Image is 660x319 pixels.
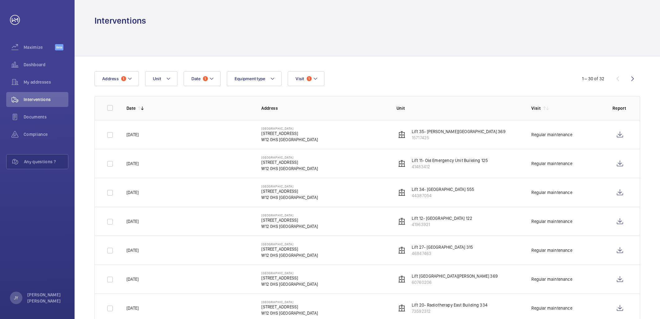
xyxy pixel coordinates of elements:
p: Report [612,105,627,111]
p: 41963921 [412,221,472,228]
div: Regular maintenance [531,305,572,311]
div: Regular maintenance [531,160,572,167]
p: Address [261,105,386,111]
img: elevator.svg [398,304,406,312]
span: Documents [24,114,68,120]
p: 73592312 [412,308,488,314]
p: Lift 35- [PERSON_NAME][GEOGRAPHIC_DATA] 369 [412,128,506,135]
p: Lift 20- Radiotherapy East Building 334 [412,302,488,308]
span: Equipment type [235,76,265,81]
p: [STREET_ADDRESS] [261,304,318,310]
p: [DATE] [126,247,139,253]
button: Equipment type [227,71,282,86]
p: 44387054 [412,192,474,199]
p: Lift 27- [GEOGRAPHIC_DATA] 315 [412,244,473,250]
p: [DATE] [126,305,139,311]
p: [STREET_ADDRESS] [261,159,318,165]
p: [STREET_ADDRESS] [261,130,318,136]
p: [GEOGRAPHIC_DATA] [261,184,318,188]
span: Interventions [24,96,68,103]
p: [GEOGRAPHIC_DATA] [261,271,318,275]
img: elevator.svg [398,189,406,196]
span: Address [102,76,119,81]
button: Date1 [184,71,221,86]
p: 41483412 [412,164,488,170]
span: Any questions ? [24,159,68,165]
p: 60760206 [412,279,498,285]
p: W12 0HS [GEOGRAPHIC_DATA] [261,136,318,143]
p: W12 0HS [GEOGRAPHIC_DATA] [261,223,318,229]
p: Lift 34- [GEOGRAPHIC_DATA] 555 [412,186,474,192]
p: Lift 12- [GEOGRAPHIC_DATA] 122 [412,215,472,221]
p: Visit [531,105,541,111]
p: [STREET_ADDRESS] [261,246,318,252]
div: Regular maintenance [531,189,572,196]
p: Date [126,105,135,111]
button: Unit [145,71,177,86]
img: elevator.svg [398,160,406,167]
span: Maximize [24,44,55,50]
p: [DATE] [126,189,139,196]
div: Regular maintenance [531,218,572,224]
span: 1 [203,76,208,81]
p: W12 0HS [GEOGRAPHIC_DATA] [261,165,318,172]
p: W12 0HS [GEOGRAPHIC_DATA] [261,310,318,316]
p: [PERSON_NAME] [PERSON_NAME] [27,292,65,304]
span: Dashboard [24,62,68,68]
button: Address1 [94,71,139,86]
p: [STREET_ADDRESS] [261,275,318,281]
p: [GEOGRAPHIC_DATA] [261,242,318,246]
p: Lift 11- Old Emergency Unit Building 125 [412,157,488,164]
p: [STREET_ADDRESS] [261,188,318,194]
span: Date [191,76,200,81]
p: [GEOGRAPHIC_DATA] [261,127,318,130]
h1: Interventions [94,15,146,26]
p: 15717425 [412,135,506,141]
button: Visit1 [288,71,324,86]
p: W12 0HS [GEOGRAPHIC_DATA] [261,194,318,201]
p: [DATE] [126,218,139,224]
span: Visit [296,76,304,81]
p: [STREET_ADDRESS] [261,217,318,223]
p: Unit [396,105,521,111]
img: elevator.svg [398,131,406,138]
p: [DATE] [126,132,139,138]
p: [DATE] [126,160,139,167]
p: W12 0HS [GEOGRAPHIC_DATA] [261,252,318,258]
div: Regular maintenance [531,247,572,253]
span: My addresses [24,79,68,85]
span: 1 [121,76,126,81]
p: W12 0HS [GEOGRAPHIC_DATA] [261,281,318,287]
div: Regular maintenance [531,276,572,282]
p: [GEOGRAPHIC_DATA] [261,155,318,159]
img: elevator.svg [398,275,406,283]
img: elevator.svg [398,247,406,254]
span: 1 [307,76,312,81]
p: [GEOGRAPHIC_DATA] [261,300,318,304]
p: [DATE] [126,276,139,282]
span: Beta [55,44,63,50]
span: Unit [153,76,161,81]
div: Regular maintenance [531,132,572,138]
span: Compliance [24,131,68,137]
img: elevator.svg [398,218,406,225]
p: [GEOGRAPHIC_DATA] [261,213,318,217]
p: Lift [GEOGRAPHIC_DATA][PERSON_NAME] 369 [412,273,498,279]
p: JY [14,295,18,301]
div: 1 – 30 of 32 [582,76,604,82]
p: 46847463 [412,250,473,257]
